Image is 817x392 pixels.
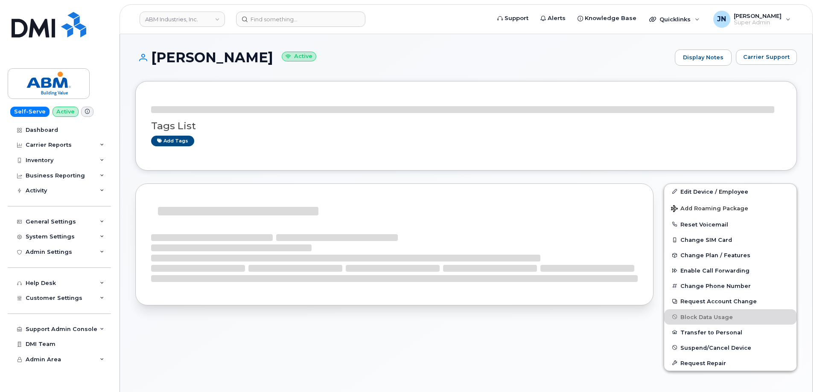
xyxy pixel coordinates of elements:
button: Add Roaming Package [664,199,797,217]
button: Change Plan / Features [664,247,797,263]
button: Reset Voicemail [664,217,797,232]
a: Add tags [151,136,194,146]
button: Suspend/Cancel Device [664,340,797,355]
button: Change SIM Card [664,232,797,247]
small: Active [282,52,316,61]
button: Request Repair [664,355,797,371]
button: Change Phone Number [664,278,797,293]
h3: Tags List [151,121,781,131]
span: Enable Call Forwarding [680,267,750,274]
span: Add Roaming Package [671,205,748,213]
a: Edit Device / Employee [664,184,797,199]
span: Carrier Support [743,53,790,61]
h1: [PERSON_NAME] [135,50,671,65]
button: Transfer to Personal [664,325,797,340]
button: Block Data Usage [664,309,797,325]
button: Request Account Change [664,293,797,309]
button: Carrier Support [736,49,797,65]
span: Suspend/Cancel Device [680,344,751,351]
span: Change Plan / Features [680,252,750,258]
a: Display Notes [675,49,732,66]
button: Enable Call Forwarding [664,263,797,278]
